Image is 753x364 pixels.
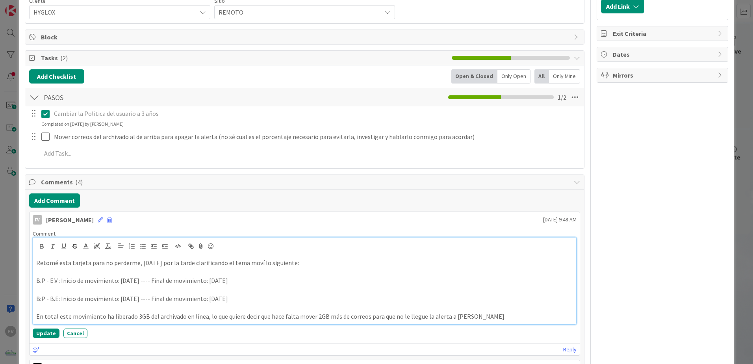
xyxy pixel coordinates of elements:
[41,121,124,128] div: Completed on [DATE] by [PERSON_NAME]
[54,109,579,118] p: Cambiar la Politica del usuario a 3 años
[33,329,59,338] button: Update
[558,93,566,102] span: 1 / 2
[36,294,573,303] p: B:P - B.E: Inicio de movimiento: [DATE] ---- Final de movimiento: [DATE]
[36,276,573,285] p: B.P - E.V : Inicio de movimiento: [DATE] ---- Final de movimiento: [DATE]
[613,71,714,80] span: Mirrors
[33,230,56,237] span: Comment
[33,7,193,18] span: HYGLOX
[36,258,573,267] p: Retomé esta tarjeta para no perderme, [DATE] por la tarde clarificando el tema moví lo siguiente:
[75,178,83,186] span: ( 4 )
[543,215,577,224] span: [DATE] 9:48 AM
[41,32,570,42] span: Block
[41,53,448,63] span: Tasks
[36,312,573,321] p: En total este movimiento ha liberado 3GB del archivado en línea, lo que quiere decir que hace fal...
[41,90,218,104] input: Add Checklist...
[613,29,714,38] span: Exit Criteria
[60,54,68,62] span: ( 2 )
[219,7,378,18] span: REMOTO
[54,132,579,141] p: Mover correos del archivado al de arriba para apagar la alerta (no sé cual es el porcentaje neces...
[29,193,80,208] button: Add Comment
[29,69,84,84] button: Add Checklist
[549,69,580,84] div: Only Mine
[534,69,549,84] div: All
[451,69,497,84] div: Open & Closed
[41,177,570,187] span: Comments
[63,329,87,338] button: Cancel
[497,69,530,84] div: Only Open
[46,215,94,225] div: [PERSON_NAME]
[613,50,714,59] span: Dates
[563,345,577,355] a: Reply
[33,215,42,225] div: FV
